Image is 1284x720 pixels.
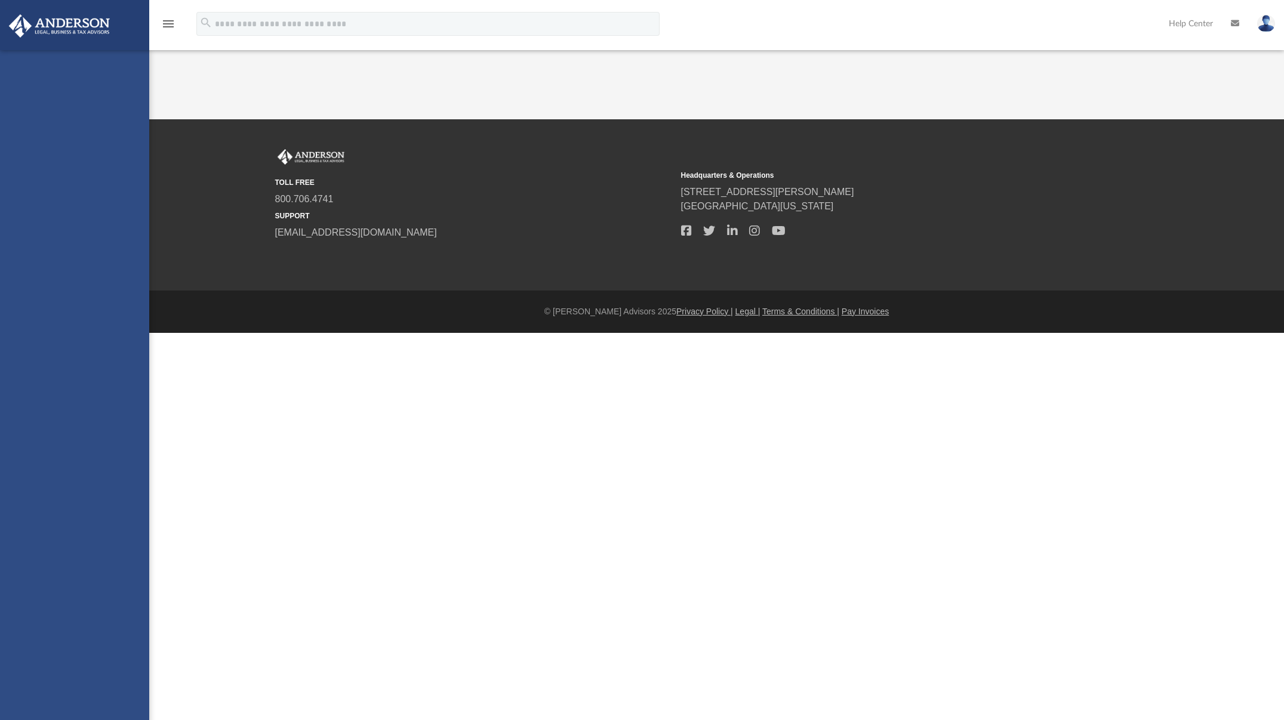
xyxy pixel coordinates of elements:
[275,149,347,165] img: Anderson Advisors Platinum Portal
[676,307,733,316] a: Privacy Policy |
[149,305,1284,318] div: © [PERSON_NAME] Advisors 2025
[681,187,854,197] a: [STREET_ADDRESS][PERSON_NAME]
[5,14,113,38] img: Anderson Advisors Platinum Portal
[275,177,673,188] small: TOLL FREE
[275,194,334,204] a: 800.706.4741
[161,17,175,31] i: menu
[199,16,213,29] i: search
[275,211,673,221] small: SUPPORT
[681,170,1079,181] small: Headquarters & Operations
[275,227,437,237] a: [EMAIL_ADDRESS][DOMAIN_NAME]
[842,307,889,316] a: Pay Invoices
[681,201,834,211] a: [GEOGRAPHIC_DATA][US_STATE]
[735,307,760,316] a: Legal |
[762,307,839,316] a: Terms & Conditions |
[161,23,175,31] a: menu
[1257,15,1275,32] img: User Pic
